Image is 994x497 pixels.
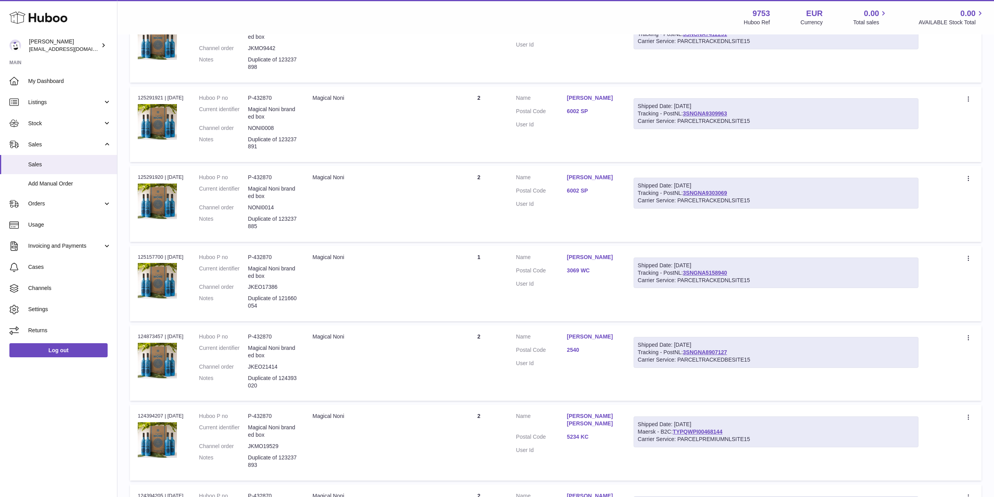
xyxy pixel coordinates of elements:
[638,341,915,349] div: Shipped Date: [DATE]
[516,333,567,342] dt: Name
[918,8,985,26] a: 0.00 AVAILABLE Stock Total
[516,280,567,288] dt: User Id
[683,270,727,276] a: 3SNGNA5158940
[248,45,297,52] dd: JKMO9442
[248,454,297,469] p: Duplicate of 123237893
[516,121,567,128] dt: User Id
[638,103,915,110] div: Shipped Date: [DATE]
[638,262,915,269] div: Shipped Date: [DATE]
[248,443,297,450] dd: JKMO19529
[638,277,915,284] div: Carrier Service: PARCELTRACKEDNLSITE15
[138,174,184,181] div: 125291920 | [DATE]
[248,254,297,261] dd: P-432870
[753,8,770,19] strong: 9753
[638,421,915,428] div: Shipped Date: [DATE]
[248,333,297,340] dd: P-432870
[28,200,103,207] span: Orders
[28,242,103,250] span: Invoicing and Payments
[567,94,618,102] a: [PERSON_NAME]
[567,433,618,441] a: 5234 KC
[28,327,111,334] span: Returns
[138,263,177,299] img: 1651244466.jpg
[450,7,508,83] td: 1
[516,174,567,183] dt: Name
[248,124,297,132] dd: NONI0008
[138,94,184,101] div: 125291921 | [DATE]
[199,265,248,280] dt: Current identifier
[9,343,108,357] a: Log out
[683,349,727,355] a: 3SNGNA8907127
[138,333,184,340] div: 124873457 | [DATE]
[199,454,248,469] dt: Notes
[450,325,508,401] td: 2
[248,295,297,310] p: Duplicate of 121660054
[248,344,297,359] dd: Magical Noni branded box
[199,45,248,52] dt: Channel order
[516,346,567,356] dt: Postal Code
[199,56,248,71] dt: Notes
[567,412,618,427] a: [PERSON_NAME] [PERSON_NAME]
[138,24,177,60] img: 1651244466.jpg
[638,197,915,204] div: Carrier Service: PARCELTRACKEDNLSITE15
[683,190,727,196] a: 3SNGNA9303069
[567,267,618,274] a: 3069 WC
[683,110,727,117] a: 3SNGNA9309963
[248,136,297,151] p: Duplicate of 123237891
[248,106,297,121] dd: Magical Noni branded box
[516,360,567,367] dt: User Id
[248,363,297,371] dd: JKEO21414
[683,31,727,37] a: 3SNGNA7412231
[516,187,567,196] dt: Postal Code
[248,204,297,211] dd: NONI0014
[199,443,248,450] dt: Channel order
[634,337,919,368] div: Tracking - PostNL:
[516,254,567,263] dt: Name
[29,38,99,53] div: [PERSON_NAME]
[199,204,248,211] dt: Channel order
[199,424,248,439] dt: Current identifier
[199,344,248,359] dt: Current identifier
[918,19,985,26] span: AVAILABLE Stock Total
[199,295,248,310] dt: Notes
[199,215,248,230] dt: Notes
[634,416,919,447] div: Maersk - B2C:
[638,356,915,364] div: Carrier Service: PARCELTRACKEDBESITE15
[801,19,823,26] div: Currency
[313,412,442,420] div: Magical Noni
[9,40,21,51] img: info@welovenoni.com
[516,41,567,49] dt: User Id
[248,174,297,181] dd: P-432870
[28,306,111,313] span: Settings
[313,174,442,181] div: Magical Noni
[516,447,567,454] dt: User Id
[567,254,618,261] a: [PERSON_NAME]
[516,433,567,443] dt: Postal Code
[516,94,567,104] dt: Name
[450,246,508,321] td: 1
[248,412,297,420] dd: P-432870
[567,174,618,181] a: [PERSON_NAME]
[567,108,618,115] a: 6002 SP
[28,180,111,187] span: Add Manual Order
[516,200,567,208] dt: User Id
[313,333,442,340] div: Magical Noni
[199,283,248,291] dt: Channel order
[138,412,184,420] div: 124394207 | [DATE]
[29,46,115,52] span: [EMAIL_ADDRESS][DOMAIN_NAME]
[567,346,618,354] a: 2540
[199,375,248,389] dt: Notes
[138,104,177,140] img: 1651244466.jpg
[28,141,103,148] span: Sales
[516,267,567,276] dt: Postal Code
[138,422,177,458] img: 1651244466.jpg
[248,185,297,200] dd: Magical Noni branded box
[313,94,442,102] div: Magical Noni
[634,98,919,129] div: Tracking - PostNL:
[248,94,297,102] dd: P-432870
[516,108,567,117] dt: Postal Code
[199,185,248,200] dt: Current identifier
[28,99,103,106] span: Listings
[516,412,567,429] dt: Name
[638,182,915,189] div: Shipped Date: [DATE]
[638,436,915,443] div: Carrier Service: PARCELPREMIUMNLSITE15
